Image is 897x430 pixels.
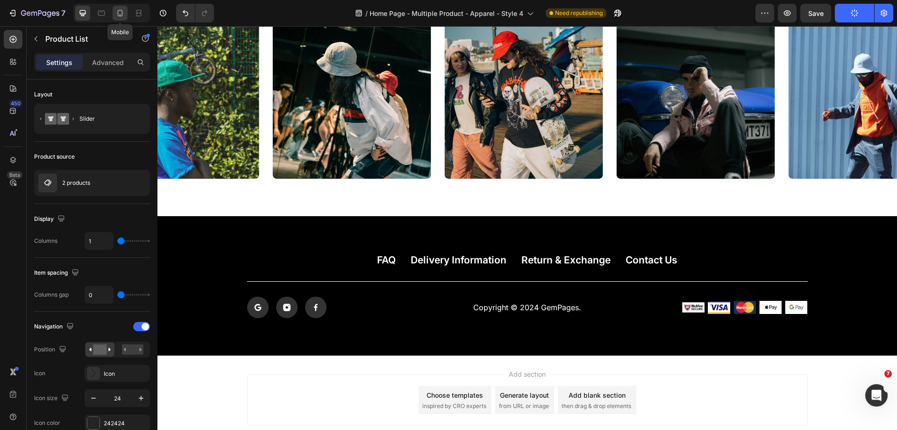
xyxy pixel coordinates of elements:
input: Auto [85,233,113,249]
span: then drag & drop elements [404,376,474,384]
p: 7 [61,7,65,19]
div: Display [34,213,67,226]
img: product feature img [38,174,57,192]
div: Columns [34,237,57,245]
a: Contact Us [468,227,520,240]
div: Item spacing [34,267,81,279]
a: Delivery Information [253,227,349,240]
img: gempages_432750572815254551-a0170e2c-788b-404c-844e-5845c7f4e224.webp [550,275,573,288]
div: Beta [7,171,22,179]
img: gempages_432750572815254551-69bd161a-3959-49e6-a265-a61938ccaba0.webp [602,275,624,288]
div: Icon [34,369,45,378]
p: 2 products [62,180,90,186]
div: Choose templates [269,364,326,374]
img: gempages_432750572815254551-8329c00d-0af3-4d82-ae8e-1c5ac38532c4.webp [576,275,598,288]
img: gempages_432750572815254551-a26a3bbc-0993-4de6-a0a4-3f8200cdb38d.webp [627,275,650,288]
p: Advanced [92,58,124,67]
p: Product List [45,33,125,44]
span: Save [808,9,824,17]
div: 450 [9,100,22,107]
button: 7 [4,4,70,22]
p: Copyright © 2024 GemPages. [278,277,461,286]
div: Generate layout [342,364,392,374]
div: Columns gap [34,291,69,299]
div: Navigation [34,321,76,333]
div: Add blank section [411,364,468,374]
button: Save [800,4,831,22]
a: FAQ [220,227,238,240]
div: Layout [34,90,52,99]
div: Icon [104,370,148,378]
span: Need republishing [555,9,603,17]
span: 7 [884,370,892,378]
div: Slider [79,108,136,130]
iframe: Design area [157,26,897,430]
span: / [365,8,368,18]
div: Product source [34,153,75,161]
img: gempages_432750572815254551-24c61b17-5600-4673-a638-911da39f77af.webp [525,275,547,288]
iframe: Intercom live chat [865,384,888,407]
div: Icon color [34,419,60,427]
div: 242424 [104,419,148,428]
span: Home Page - Multiple Product - Apparel - Style 4 [370,8,523,18]
div: Undo/Redo [176,4,214,22]
div: Icon size [34,392,71,405]
a: Return & Exchange [364,227,453,240]
p: Settings [46,58,72,67]
span: inspired by CRO experts [265,376,329,384]
input: Auto [85,286,113,303]
span: Add section [348,343,392,353]
span: from URL or image [342,376,392,384]
div: Position [34,343,68,356]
